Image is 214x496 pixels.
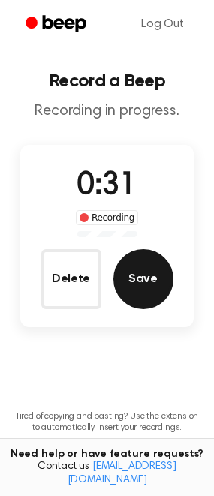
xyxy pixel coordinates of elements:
[12,411,202,434] p: Tired of copying and pasting? Use the extension to automatically insert your recordings.
[9,461,205,487] span: Contact us
[12,72,202,90] h1: Record a Beep
[77,170,137,202] span: 0:31
[15,10,100,39] a: Beep
[41,249,101,309] button: Delete Audio Record
[126,6,199,42] a: Log Out
[76,210,138,225] div: Recording
[12,102,202,121] p: Recording in progress.
[68,461,176,485] a: [EMAIL_ADDRESS][DOMAIN_NAME]
[113,249,173,309] button: Save Audio Record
